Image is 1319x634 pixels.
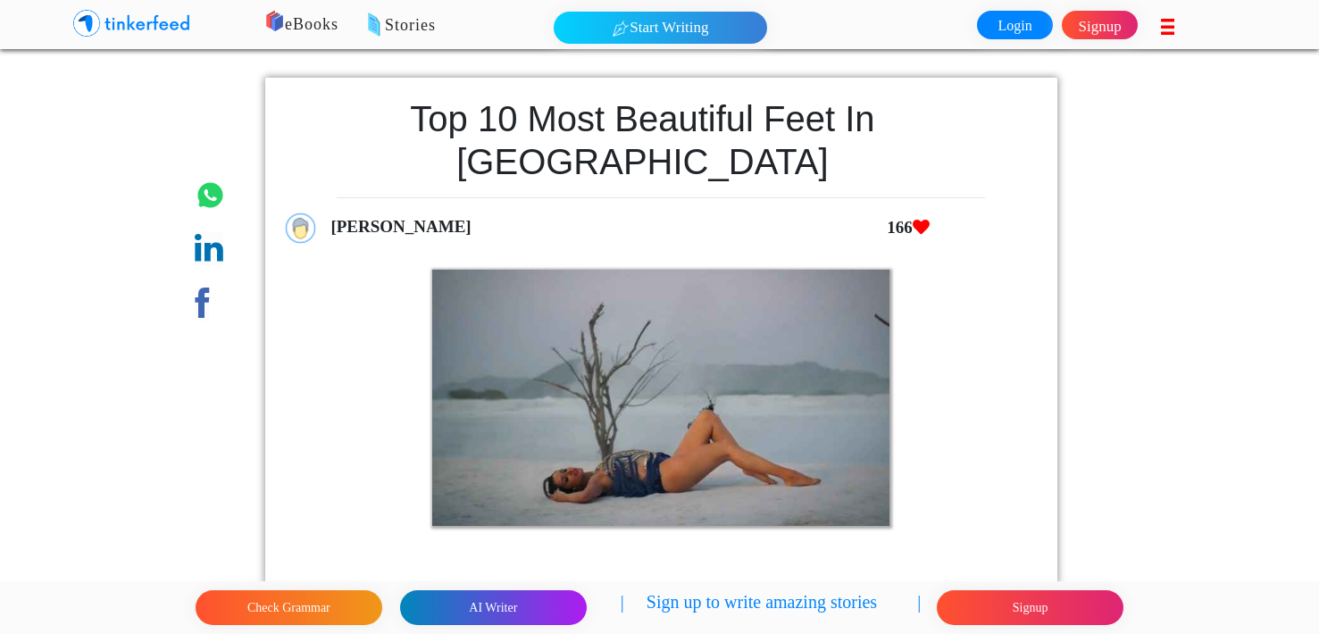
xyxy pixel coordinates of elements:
p: | Sign up to write amazing stories | [621,588,921,627]
img: 2920.png [432,270,889,526]
button: Start Writing [554,12,767,44]
p: eBooks [241,13,822,38]
button: Check Grammar [196,590,382,625]
a: Signup [1062,11,1138,39]
button: Signup [937,590,1123,625]
div: [PERSON_NAME] [322,206,1074,248]
a: Login [977,11,1053,39]
img: profile_icon.png [285,213,316,244]
img: whatsapp.png [195,179,226,211]
h1: Top 10 Most Beautiful Feet in [GEOGRAPHIC_DATA] [285,97,999,183]
button: AI Writer [400,590,587,625]
p: Stories [312,13,892,38]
